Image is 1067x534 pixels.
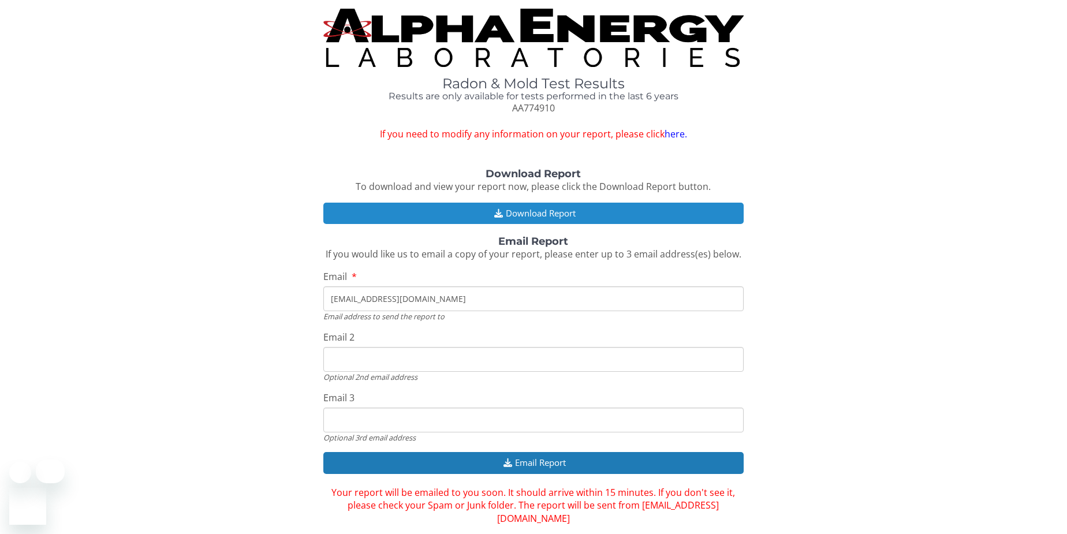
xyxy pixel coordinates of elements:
[9,488,46,525] iframe: Button to launch messaging window
[331,486,735,525] span: Your report will be emailed to you soon. It should arrive within 15 minutes. If you don't see it,...
[323,452,743,473] button: Email Report
[323,372,743,382] div: Optional 2nd email address
[323,432,743,443] div: Optional 3rd email address
[326,248,741,260] span: If you would like us to email a copy of your report, please enter up to 3 email address(es) below.
[665,128,687,140] a: here.
[323,9,743,67] img: TightCrop.jpg
[36,460,65,483] iframe: Message from company
[498,235,568,248] strong: Email Report
[323,203,743,224] button: Download Report
[323,270,347,283] span: Email
[9,462,31,484] iframe: Close message
[323,76,743,91] h1: Radon & Mold Test Results
[323,391,355,404] span: Email 3
[323,311,743,322] div: Email address to send the report to
[512,102,555,114] span: AA774910
[323,331,355,343] span: Email 2
[323,128,743,141] span: If you need to modify any information on your report, please click
[486,167,581,180] strong: Download Report
[323,91,743,102] h4: Results are only available for tests performed in the last 6 years
[356,180,711,193] span: To download and view your report now, please click the Download Report button.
